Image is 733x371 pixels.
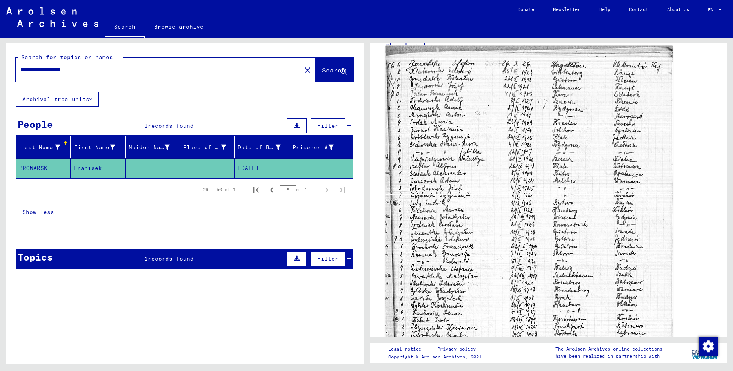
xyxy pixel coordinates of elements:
div: Place of Birth [183,141,236,154]
button: Filter [311,118,345,133]
img: Arolsen_neg.svg [6,7,98,27]
button: Archival tree units [16,92,99,107]
div: People [18,117,53,131]
div: Last Name [19,143,60,152]
img: yv_logo.png [690,343,720,362]
a: Search [105,17,145,38]
mat-label: Search for topics or names [21,54,113,61]
p: The Arolsen Archives online collections [555,346,662,353]
mat-header-cell: Maiden Name [126,136,180,158]
a: Privacy policy [431,345,485,353]
button: Previous page [264,182,280,197]
span: 1 [144,122,148,129]
button: Filter [311,251,345,266]
span: Filter [317,122,338,129]
div: Prisoner # [292,143,333,152]
img: Change consent [699,337,718,356]
mat-icon: close [303,65,312,75]
button: Clear [300,62,315,78]
button: Show all meta data [380,38,443,53]
div: Last Name [19,141,70,154]
span: 1 [144,255,148,262]
span: EN [708,7,717,13]
div: Date of Birth [238,141,291,154]
p: Copyright © Arolsen Archives, 2021 [388,353,485,360]
div: Date of Birth [238,143,281,152]
button: Search [315,58,354,82]
button: Show less [16,205,65,219]
mat-cell: BROWARSKI [16,159,71,178]
div: | [388,345,485,353]
mat-header-cell: Date of Birth [235,136,289,158]
mat-header-cell: Prisoner # [289,136,353,158]
a: Browse archive [145,17,213,36]
button: Last page [335,182,350,197]
mat-header-cell: Last Name [16,136,71,158]
div: First Name [74,143,115,152]
span: records found [148,122,194,129]
p: have been realized in partnership with [555,353,662,360]
span: Filter [317,255,338,262]
mat-cell: Franisek [71,159,125,178]
div: of 1 [280,186,319,193]
a: Legal notice [388,345,427,353]
div: Prisoner # [292,141,343,154]
div: 26 – 50 of 1 [203,186,236,193]
mat-cell: [DATE] [235,159,289,178]
button: Next page [319,182,335,197]
div: Topics [18,250,53,264]
mat-header-cell: First Name [71,136,125,158]
div: Maiden Name [129,143,170,152]
span: Search [322,66,346,74]
span: Show less [22,208,54,215]
button: First page [248,182,264,197]
div: Place of Birth [183,143,226,152]
div: Maiden Name [129,141,180,154]
mat-header-cell: Place of Birth [180,136,235,158]
div: First Name [74,141,125,154]
span: records found [148,255,194,262]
